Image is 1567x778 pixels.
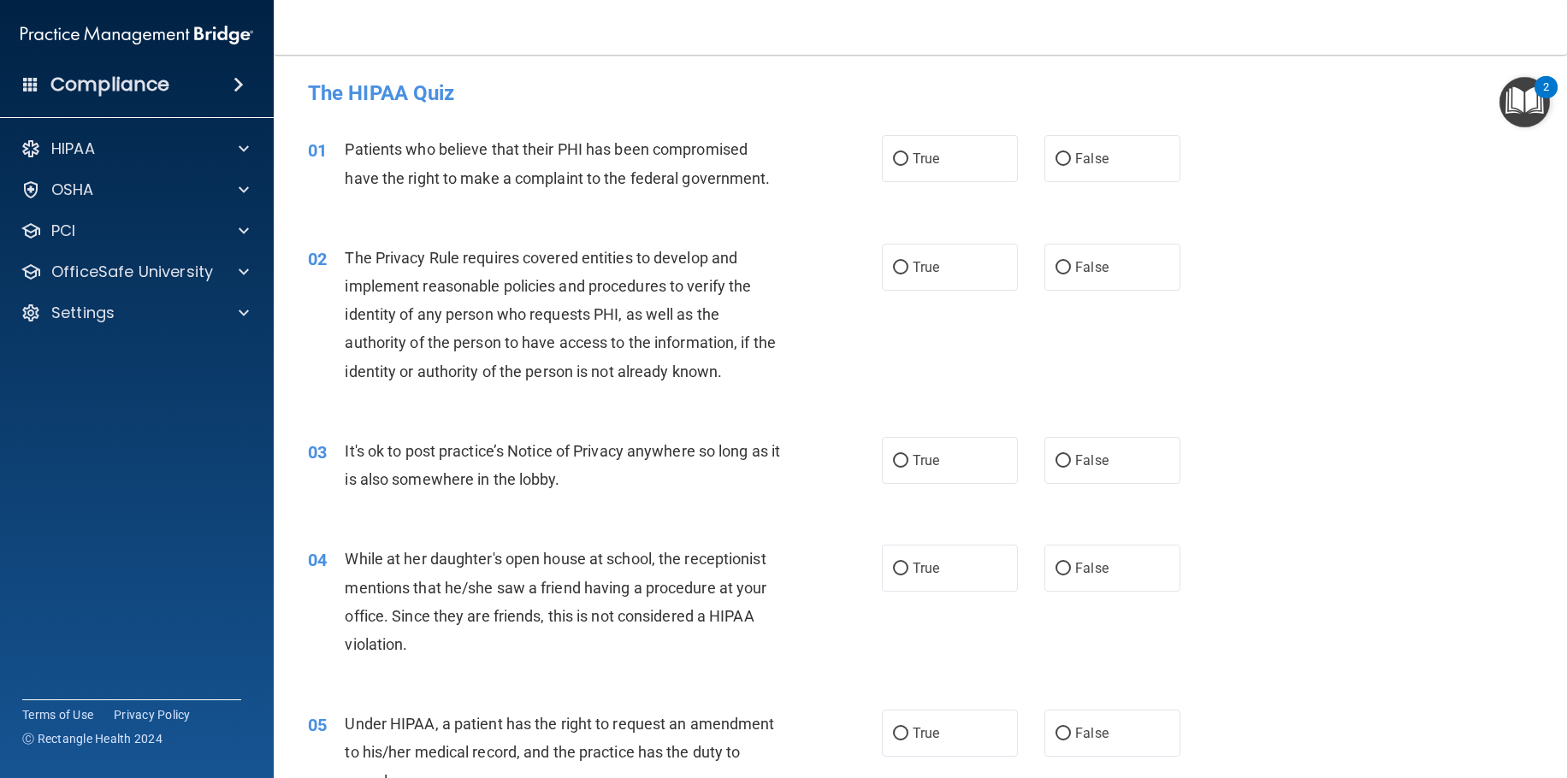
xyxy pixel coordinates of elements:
span: 04 [308,550,327,570]
h4: The HIPAA Quiz [308,82,1533,104]
input: False [1056,563,1071,575]
input: False [1056,728,1071,740]
a: Privacy Policy [114,706,191,723]
input: False [1056,153,1071,166]
p: Settings [51,303,115,323]
span: 05 [308,715,327,735]
span: It's ok to post practice’s Notice of Privacy anywhere so long as it is also somewhere in the lobby. [345,442,780,488]
span: True [913,452,939,469]
span: True [913,259,939,275]
input: True [893,262,908,274]
span: False [1075,259,1109,275]
input: True [893,153,908,166]
a: Terms of Use [22,706,93,723]
span: False [1075,150,1109,167]
span: True [913,150,939,167]
input: False [1056,455,1071,468]
a: Settings [21,303,249,323]
span: Patients who believe that their PHI has been compromised have the right to make a complaint to th... [345,140,770,186]
span: False [1075,725,1109,741]
span: 01 [308,140,327,161]
img: PMB logo [21,18,253,52]
p: OSHA [51,180,94,200]
button: Open Resource Center, 2 new notifications [1499,77,1550,127]
input: True [893,563,908,575]
a: HIPAA [21,139,249,159]
span: False [1075,560,1109,576]
p: HIPAA [51,139,95,159]
a: OfficeSafe University [21,262,249,282]
span: 03 [308,442,327,463]
a: PCI [21,221,249,241]
span: Ⓒ Rectangle Health 2024 [22,730,163,747]
span: The Privacy Rule requires covered entities to develop and implement reasonable policies and proce... [345,249,776,380]
input: True [893,455,908,468]
div: 2 [1543,87,1549,109]
span: 02 [308,249,327,269]
p: PCI [51,221,75,241]
input: True [893,728,908,740]
p: OfficeSafe University [51,262,213,282]
span: False [1075,452,1109,469]
input: False [1056,262,1071,274]
span: True [913,560,939,576]
h4: Compliance [50,73,169,97]
span: While at her daughter's open house at school, the receptionist mentions that he/she saw a friend ... [345,550,766,653]
a: OSHA [21,180,249,200]
span: True [913,725,939,741]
